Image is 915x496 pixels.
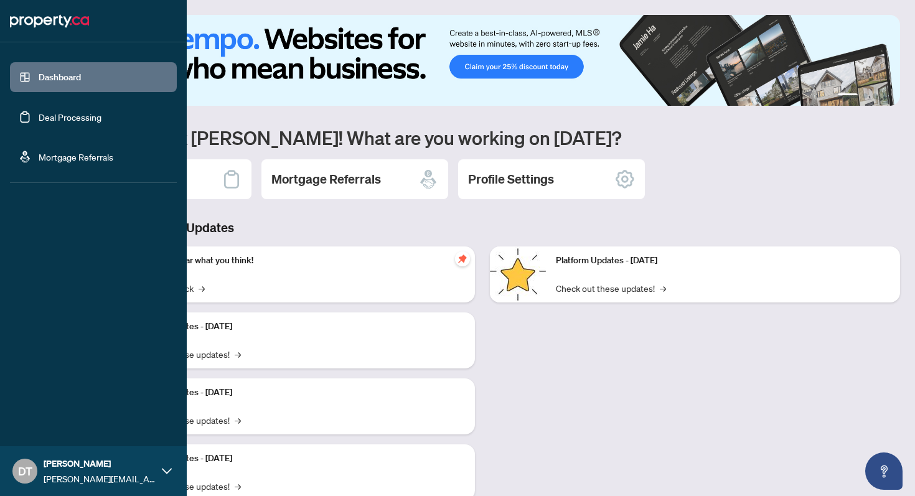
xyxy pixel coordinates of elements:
[39,111,101,123] a: Deal Processing
[44,472,156,485] span: [PERSON_NAME][EMAIL_ADDRESS][DOMAIN_NAME]
[131,386,465,400] p: Platform Updates - [DATE]
[39,72,81,83] a: Dashboard
[18,462,32,480] span: DT
[44,457,156,470] span: [PERSON_NAME]
[235,479,241,493] span: →
[199,281,205,295] span: →
[883,93,888,98] button: 4
[65,219,900,236] h3: Brokerage & Industry Updates
[556,281,666,295] a: Check out these updates!→
[455,251,470,266] span: pushpin
[235,347,241,361] span: →
[873,93,878,98] button: 3
[131,254,465,268] p: We want to hear what you think!
[65,126,900,149] h1: Welcome back [PERSON_NAME]! What are you working on [DATE]?
[271,171,381,188] h2: Mortgage Referrals
[863,93,868,98] button: 2
[490,246,546,302] img: Platform Updates - June 23, 2025
[838,93,858,98] button: 1
[865,452,903,490] button: Open asap
[468,171,554,188] h2: Profile Settings
[39,151,113,162] a: Mortgage Referrals
[235,413,241,427] span: →
[65,15,900,106] img: Slide 0
[10,11,89,31] img: logo
[660,281,666,295] span: →
[131,320,465,334] p: Platform Updates - [DATE]
[131,452,465,466] p: Platform Updates - [DATE]
[556,254,890,268] p: Platform Updates - [DATE]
